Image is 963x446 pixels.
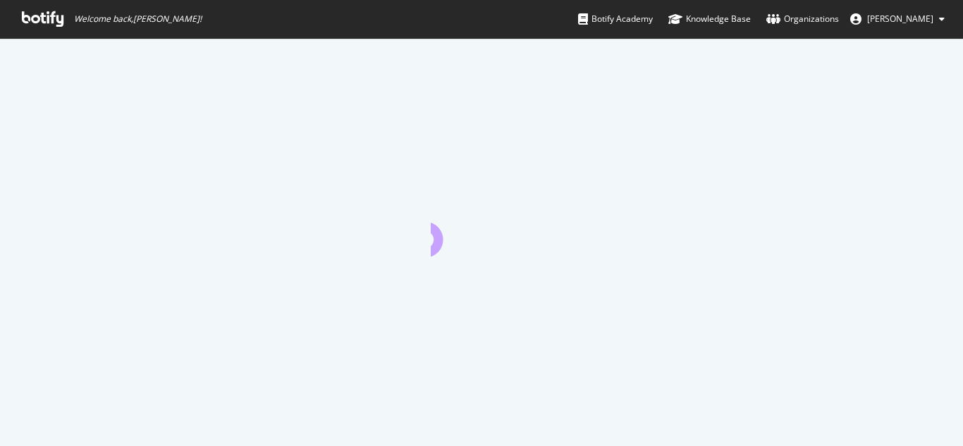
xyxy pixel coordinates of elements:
div: Organizations [766,12,839,26]
div: Knowledge Base [668,12,751,26]
span: Ursula Schultz [867,13,933,25]
div: animation [431,206,532,256]
button: [PERSON_NAME] [839,8,956,30]
span: Welcome back, [PERSON_NAME] ! [74,13,202,25]
div: Botify Academy [578,12,653,26]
